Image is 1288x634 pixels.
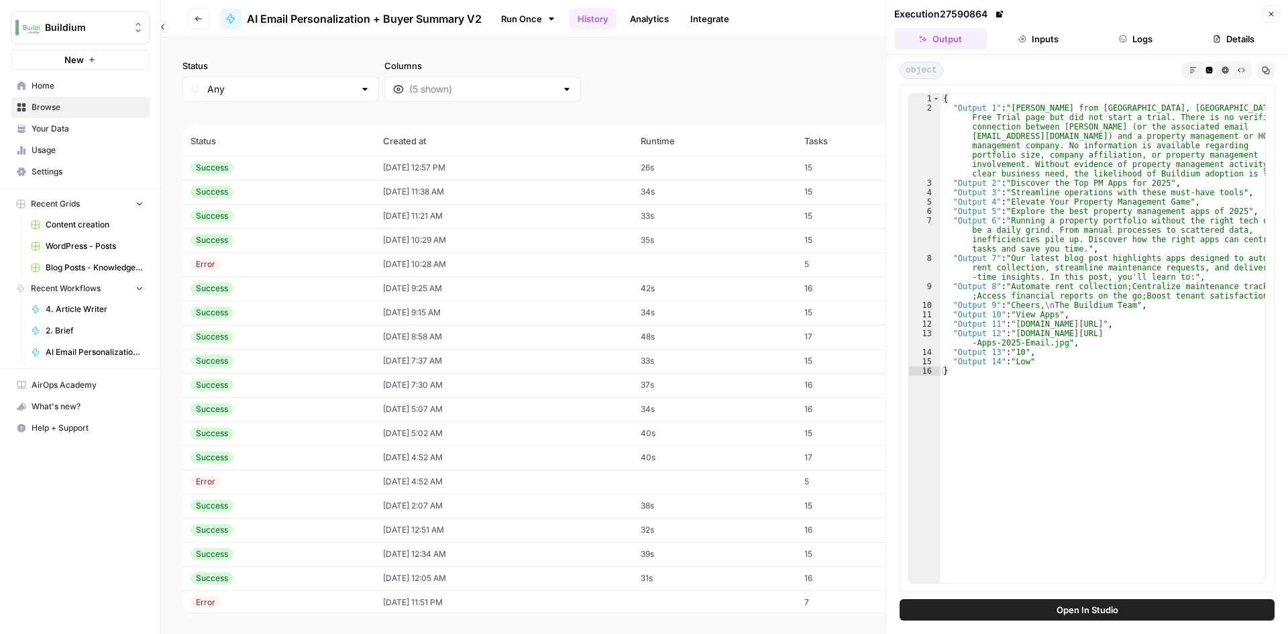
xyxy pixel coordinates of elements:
[796,494,925,518] td: 15
[900,599,1275,621] button: Open In Studio
[796,325,925,349] td: 17
[682,8,737,30] a: Integrate
[796,126,925,156] th: Tasks
[633,518,796,542] td: 32s
[375,590,633,615] td: [DATE] 11:51 PM
[191,210,233,222] div: Success
[894,7,1006,21] div: Execution 27590864
[11,140,150,161] a: Usage
[633,126,796,156] th: Runtime
[900,62,943,79] span: object
[909,310,941,319] div: 11
[1187,28,1280,50] button: Details
[11,97,150,118] a: Browse
[633,180,796,204] td: 34s
[796,590,925,615] td: 7
[182,126,375,156] th: Status
[909,254,941,282] div: 8
[633,445,796,470] td: 40s
[633,421,796,445] td: 40s
[25,299,150,320] a: 4. Article Writer
[25,235,150,257] a: WordPress - Posts
[796,228,925,252] td: 15
[1057,603,1118,617] span: Open In Studio
[796,156,925,180] td: 15
[32,123,144,135] span: Your Data
[633,349,796,373] td: 33s
[11,118,150,140] a: Your Data
[633,325,796,349] td: 48s
[191,500,233,512] div: Success
[796,518,925,542] td: 16
[46,262,144,274] span: Blog Posts - Knowledge Base.csv
[191,452,233,464] div: Success
[492,7,564,30] a: Run Once
[796,204,925,228] td: 15
[247,11,482,27] span: AI Email Personalization + Buyer Summary V2
[191,476,221,488] div: Error
[796,566,925,590] td: 16
[46,325,144,337] span: 2. Brief
[46,346,144,358] span: AI Email Personalization + Buyer Summary
[191,234,233,246] div: Success
[191,596,221,609] div: Error
[375,494,633,518] td: [DATE] 2:07 AM
[633,373,796,397] td: 37s
[191,331,233,343] div: Success
[11,194,150,214] button: Recent Grids
[25,257,150,278] a: Blog Posts - Knowledge Base.csv
[375,252,633,276] td: [DATE] 10:28 AM
[796,180,925,204] td: 15
[909,329,941,348] div: 13
[633,542,796,566] td: 39s
[375,180,633,204] td: [DATE] 11:38 AM
[909,178,941,188] div: 3
[11,75,150,97] a: Home
[796,421,925,445] td: 15
[909,301,941,310] div: 10
[909,94,941,103] div: 1
[932,94,940,103] span: Toggle code folding, rows 1 through 16
[633,494,796,518] td: 38s
[633,204,796,228] td: 33s
[11,374,150,396] a: AirOps Academy
[32,166,144,178] span: Settings
[11,396,150,417] button: What's new?
[570,8,616,30] a: History
[633,156,796,180] td: 26s
[909,207,941,216] div: 6
[25,320,150,341] a: 2. Brief
[46,219,144,231] span: Content creation
[375,325,633,349] td: [DATE] 8:58 AM
[622,8,677,30] a: Analytics
[796,397,925,421] td: 16
[191,403,233,415] div: Success
[633,228,796,252] td: 35s
[796,301,925,325] td: 15
[11,278,150,299] button: Recent Workflows
[633,566,796,590] td: 31s
[182,59,379,72] label: Status
[909,103,941,178] div: 2
[375,349,633,373] td: [DATE] 7:37 AM
[909,348,941,357] div: 14
[191,427,233,439] div: Success
[375,566,633,590] td: [DATE] 12:05 AM
[633,301,796,325] td: 34s
[31,282,101,295] span: Recent Workflows
[191,524,233,536] div: Success
[375,397,633,421] td: [DATE] 5:07 AM
[375,373,633,397] td: [DATE] 7:30 AM
[796,252,925,276] td: 5
[796,470,925,494] td: 5
[64,53,84,66] span: New
[191,186,233,198] div: Success
[909,282,941,301] div: 9
[45,21,126,34] span: Buildium
[191,548,233,560] div: Success
[375,470,633,494] td: [DATE] 4:52 AM
[375,301,633,325] td: [DATE] 9:15 AM
[796,542,925,566] td: 15
[633,276,796,301] td: 42s
[182,102,1267,126] span: (40 records)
